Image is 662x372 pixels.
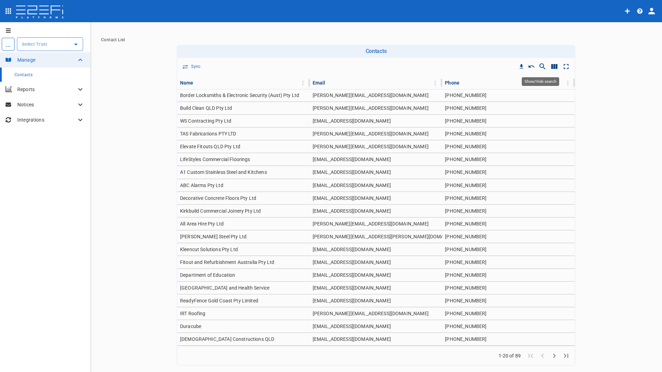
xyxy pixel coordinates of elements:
td: LifeStyles Commercial Floorings [177,153,310,166]
td: Elevate Fitouts QLD Pty Ltd [177,140,310,153]
td: ABC Alarms Pty Ltd [177,179,310,192]
td: [PHONE_NUMBER] [442,218,575,230]
td: [PHONE_NUMBER] [442,115,575,127]
td: [PHONE_NUMBER] [442,243,575,256]
td: [GEOGRAPHIC_DATA] and Health Service [177,282,310,294]
td: [PERSON_NAME][EMAIL_ADDRESS][DOMAIN_NAME] [310,307,442,320]
span: 1-20 of 89 [499,352,521,359]
td: [EMAIL_ADDRESS][DOMAIN_NAME] [310,269,442,281]
td: [EMAIL_ADDRESS][DOMAIN_NAME] [310,166,442,178]
td: [EMAIL_ADDRESS][DOMAIN_NAME] [310,282,442,294]
td: [PHONE_NUMBER] [442,192,575,204]
td: Department of Education [177,269,310,281]
td: [EMAIL_ADDRESS][DOMAIN_NAME] [310,294,442,307]
span: Go to first page [525,352,537,358]
td: [PHONE_NUMBER] [442,269,575,281]
td: [EMAIL_ADDRESS][DOMAIN_NAME] [310,320,442,333]
td: [EMAIL_ADDRESS][DOMAIN_NAME] [310,256,442,268]
span: Contacts [15,72,33,77]
button: Sync [181,61,203,72]
span: Go to previous page [537,352,548,358]
div: ... [2,38,15,51]
p: Manage [17,56,76,63]
button: Toggle full screen [560,61,572,72]
span: Sync integrations [181,61,203,72]
div: Name [180,79,194,87]
td: [PHONE_NUMBER] [442,153,575,166]
div: Show/Hide search [522,77,559,86]
td: [PERSON_NAME][EMAIL_ADDRESS][DOMAIN_NAME] [310,89,442,101]
td: [EMAIL_ADDRESS][DOMAIN_NAME] [310,192,442,204]
nav: breadcrumb [101,37,651,42]
td: Build Clean QLD Pty Ltd [177,102,310,114]
div: Email [313,79,325,87]
td: [DEMOGRAPHIC_DATA] Constructions QLD [177,333,310,345]
td: [EMAIL_ADDRESS][DOMAIN_NAME] [310,115,442,127]
td: [PERSON_NAME][EMAIL_ADDRESS][DOMAIN_NAME] [310,140,442,153]
div: Phone [445,79,459,87]
td: Kleencut Solutions Pty Ltd [177,243,310,256]
td: [PHONE_NUMBER] [442,294,575,307]
td: A1 Custom Stainless Steel and Kitchens [177,166,310,178]
button: Open [71,39,81,49]
td: [PHONE_NUMBER] [442,140,575,153]
button: Go to next page [548,350,560,362]
td: [EMAIL_ADDRESS][DOMAIN_NAME] [310,179,442,192]
h6: Contacts [179,48,573,54]
button: Column Actions [562,78,573,89]
td: Duracube [177,320,310,333]
td: [PHONE_NUMBER] [442,205,575,217]
td: All Area Hire Pty Ltd [177,218,310,230]
span: Go to next page [548,352,560,358]
td: [PHONE_NUMBER] [442,102,575,114]
td: [EMAIL_ADDRESS][DOMAIN_NAME] [310,333,442,345]
td: [PHONE_NUMBER] [442,282,575,294]
p: Integrations [17,116,76,123]
td: [PHONE_NUMBER] [442,333,575,345]
td: [PHONE_NUMBER] [442,127,575,140]
td: [PERSON_NAME][EMAIL_ADDRESS][DOMAIN_NAME] [310,218,442,230]
td: [PHONE_NUMBER] [442,256,575,268]
td: [PERSON_NAME][EMAIL_ADDRESS][DOMAIN_NAME] [310,127,442,140]
button: Reset Sorting [526,61,537,72]
td: [PHONE_NUMBER] [442,307,575,320]
button: Download CSV [517,62,526,71]
td: Kirkbuild Commercial Joinery Pty Ltd [177,205,310,217]
td: [EMAIL_ADDRESS][DOMAIN_NAME] [310,205,442,217]
td: TAS Fabrications PTY LTD [177,127,310,140]
td: [PHONE_NUMBER] [442,320,575,333]
p: Reports [17,86,76,93]
button: Column Actions [430,78,441,89]
p: Sync [191,63,200,71]
button: Column Actions [297,78,308,89]
td: [EMAIL_ADDRESS][DOMAIN_NAME] [310,153,442,166]
td: [PHONE_NUMBER] [442,166,575,178]
td: ReadyFence Gold Coast Pty Limited [177,294,310,307]
td: IRT Roofing [177,307,310,320]
td: Decorative Concrete Floors Pty Ltd [177,192,310,204]
button: Show/Hide columns [548,61,560,72]
td: [PHONE_NUMBER] [442,230,575,243]
td: [PHONE_NUMBER] [442,179,575,192]
td: [PERSON_NAME][EMAIL_ADDRESS][PERSON_NAME][DOMAIN_NAME] [310,230,442,243]
td: WS Contracting Pty Ltd [177,115,310,127]
button: Go to last page [560,350,572,362]
button: Show/Hide search [537,61,548,72]
td: [PHONE_NUMBER] [442,89,575,101]
input: Select Trust [20,41,70,48]
td: [EMAIL_ADDRESS][DOMAIN_NAME] [310,243,442,256]
td: [PERSON_NAME] Steel Pty Ltd [177,230,310,243]
td: [PERSON_NAME][EMAIL_ADDRESS][DOMAIN_NAME] [310,102,442,114]
td: Fitout and Refurbishment Australia Pty Ltd [177,256,310,268]
a: Contact List [101,37,125,42]
p: Notices [17,101,76,108]
td: Border Locksmiths & Electronic Security (Aust) Pty Ltd [177,89,310,101]
span: Go to last page [560,352,572,358]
